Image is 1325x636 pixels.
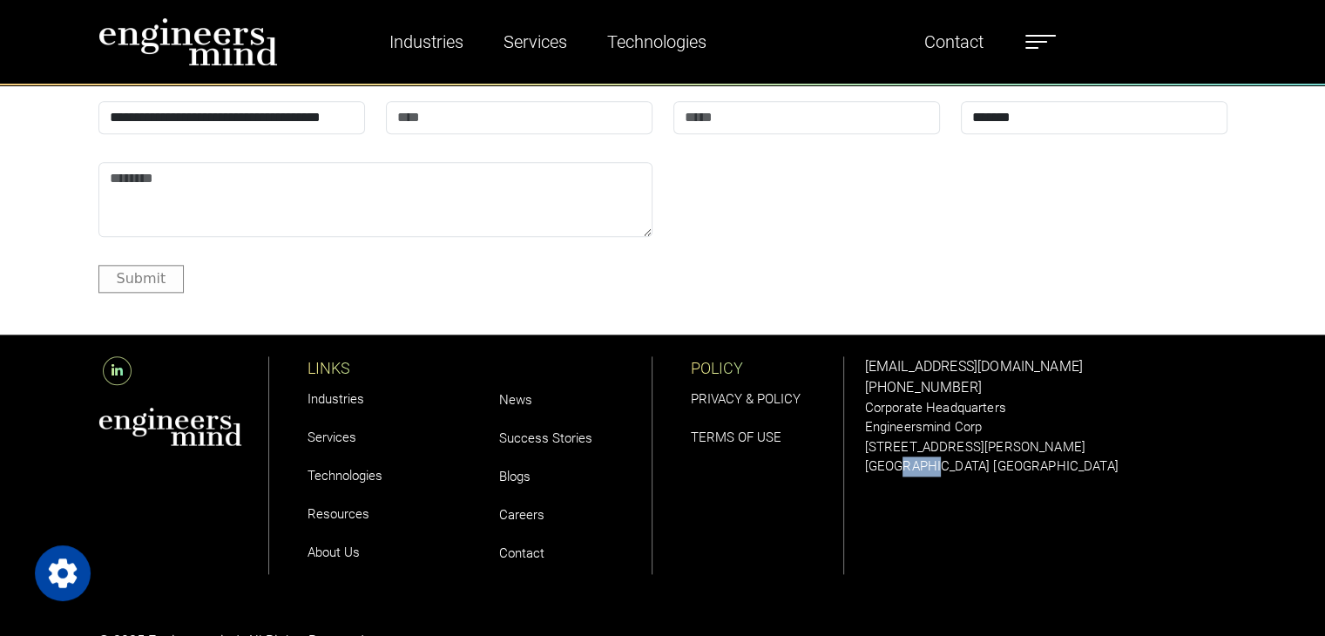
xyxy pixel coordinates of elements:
[691,430,781,445] a: TERMS OF USE
[499,507,544,523] a: Careers
[98,17,278,66] img: logo
[865,358,1083,375] a: [EMAIL_ADDRESS][DOMAIN_NAME]
[917,22,990,62] a: Contact
[98,407,243,446] img: aws
[673,162,938,230] iframe: reCAPTCHA
[499,545,544,561] a: Contact
[600,22,713,62] a: Technologies
[499,430,592,446] a: Success Stories
[308,430,356,445] a: Services
[865,379,982,396] a: [PHONE_NUMBER]
[691,356,843,380] p: POLICY
[382,22,470,62] a: Industries
[308,545,360,560] a: About Us
[865,457,1227,477] p: [GEOGRAPHIC_DATA] [GEOGRAPHIC_DATA]
[499,469,531,484] a: Blogs
[308,468,382,484] a: Technologies
[98,362,136,379] a: LinkedIn
[691,391,801,407] a: PRIVACY & POLICY
[865,417,1227,437] p: Engineersmind Corp
[865,437,1227,457] p: [STREET_ADDRESS][PERSON_NAME]
[308,356,461,380] p: LINKS
[308,506,369,522] a: Resources
[499,392,532,408] a: News
[497,22,574,62] a: Services
[865,398,1227,418] p: Corporate Headquarters
[308,391,364,407] a: Industries
[98,265,185,292] button: Submit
